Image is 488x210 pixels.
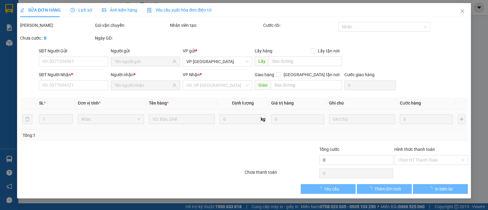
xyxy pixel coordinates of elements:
span: Yêu cầu [324,186,339,192]
input: 0 [271,114,324,124]
span: clock-circle [70,8,75,12]
button: Yêu cầu [301,184,356,194]
input: Ghi Chú [329,114,395,124]
span: Yêu cầu xuất hóa đơn điện tử [147,8,211,12]
button: Thêm ĐH mới [357,184,412,194]
div: Chưa cước : [20,35,94,41]
div: Người gửi [111,48,180,54]
span: user [172,59,177,64]
span: Định lượng [232,101,254,105]
input: Cước giao hàng [344,80,396,90]
div: Nhân viên tạo: [170,22,262,29]
input: Tên người gửi [114,58,171,65]
div: Ngày GD: [95,35,168,41]
div: Tổng: 1 [23,132,189,139]
span: Tổng cước [319,147,339,152]
input: Dọc đường [271,80,342,90]
label: Cước giao hàng [344,72,375,77]
div: Chưa thanh toán [244,169,319,180]
span: loading [428,187,435,191]
div: SĐT Người Gửi [39,48,108,54]
div: Người nhận [111,71,180,78]
span: [GEOGRAPHIC_DATA] tận nơi [281,71,342,78]
button: plus [458,114,465,124]
span: Lấy [255,56,269,66]
span: Lịch sử [70,8,92,12]
label: Hình thức thanh toán [394,147,435,152]
span: picture [102,8,106,12]
div: [PERSON_NAME]: [20,22,94,29]
span: Tên hàng [149,101,169,105]
span: VP chợ Mũi Né [186,57,249,66]
span: edit [20,8,24,12]
span: Cước hàng [400,101,421,105]
div: Gói vận chuyển: [95,22,168,29]
span: user [172,83,177,87]
span: SL [39,101,44,105]
span: Ảnh kiện hàng [102,8,137,12]
input: Dọc đường [269,56,342,66]
span: Lấy tận nơi [315,48,342,54]
button: Close [454,3,471,20]
span: loading [318,187,324,191]
div: SĐT Người Nhận [39,71,108,78]
input: Tên người nhận [114,82,171,89]
th: Ghi chú [327,97,397,109]
span: Thêm ĐH mới [375,186,400,192]
span: kg [260,114,266,124]
span: Đơn vị tính [78,101,101,105]
div: Cước rồi : [263,22,337,29]
img: icon [147,8,152,13]
span: VP Nhận [183,72,200,77]
b: 0 [44,36,46,41]
div: VP gửi [183,48,252,54]
input: 0 [400,114,453,124]
button: delete [23,114,32,124]
span: SỬA ĐƠN HÀNG [20,8,61,12]
span: loading [368,187,375,191]
span: close [460,9,465,14]
span: Giao [255,80,271,90]
input: VD: Bàn, Ghế [149,114,215,124]
span: Lấy hàng [255,48,272,53]
span: Giao hàng [255,72,274,77]
button: In biên lai [413,184,468,194]
span: Giá trị hàng [271,101,294,105]
span: In biên lai [435,186,453,192]
span: Khác [81,115,140,124]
